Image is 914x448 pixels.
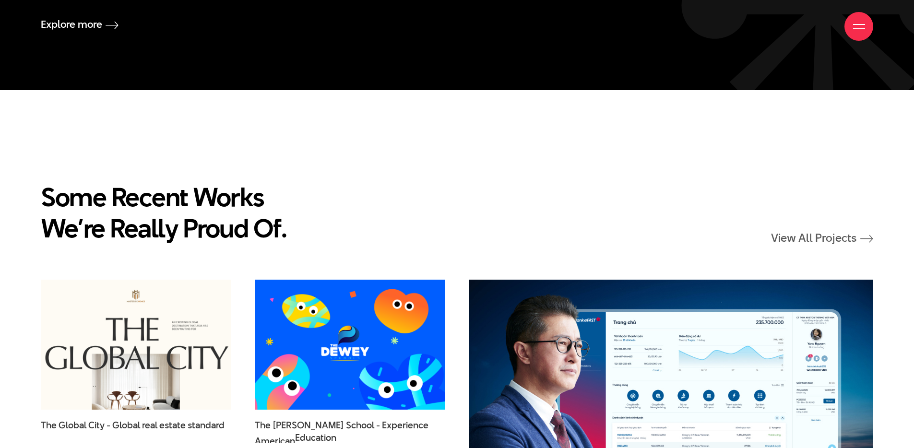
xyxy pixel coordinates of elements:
[188,419,225,432] span: standard
[255,419,445,443] a: The [PERSON_NAME] School - Experience AmericanEducation
[255,419,445,443] span: The [PERSON_NAME] School - Experience American
[59,419,86,432] span: Global
[142,419,157,432] span: real
[112,419,140,432] span: Global
[41,419,57,432] span: The
[107,419,110,432] span: -
[771,232,873,244] a: View All Projects
[41,419,231,443] a: The Global City - Global real estate standard
[159,419,186,432] span: estate
[41,181,329,244] h2: Some Recent Works We’re Really Proud Of.
[88,419,105,432] span: City
[295,432,336,444] span: Education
